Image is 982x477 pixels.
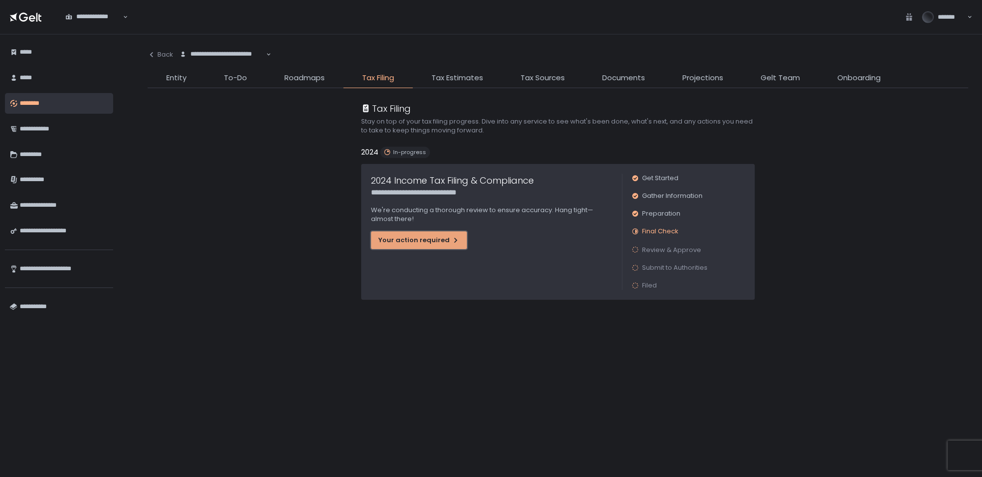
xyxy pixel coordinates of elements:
[361,147,378,158] h2: 2024
[65,21,122,31] input: Search for option
[521,72,565,84] span: Tax Sources
[642,281,657,290] span: Filed
[148,50,173,59] div: Back
[378,236,460,245] div: Your action required
[682,72,723,84] span: Projections
[362,72,394,84] span: Tax Filing
[642,174,678,183] span: Get Started
[602,72,645,84] span: Documents
[837,72,881,84] span: Onboarding
[642,263,707,272] span: Submit to Authorities
[361,102,411,115] div: Tax Filing
[361,117,755,135] h2: Stay on top of your tax filing progress. Dive into any service to see what's been done, what's ne...
[173,44,271,64] div: Search for option
[642,227,678,236] span: Final Check
[148,44,173,64] button: Back
[431,72,483,84] span: Tax Estimates
[761,72,800,84] span: Gelt Team
[166,72,186,84] span: Entity
[371,231,467,249] button: Your action required
[371,174,534,187] h1: 2024 Income Tax Filing & Compliance
[642,209,680,218] span: Preparation
[393,149,426,156] span: In-progress
[642,245,701,254] span: Review & Approve
[224,72,247,84] span: To-Do
[59,7,128,27] div: Search for option
[642,191,703,200] span: Gather Information
[371,206,612,223] p: We're conducting a thorough review to ensure accuracy. Hang tight—almost there!
[284,72,325,84] span: Roadmaps
[180,59,265,68] input: Search for option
